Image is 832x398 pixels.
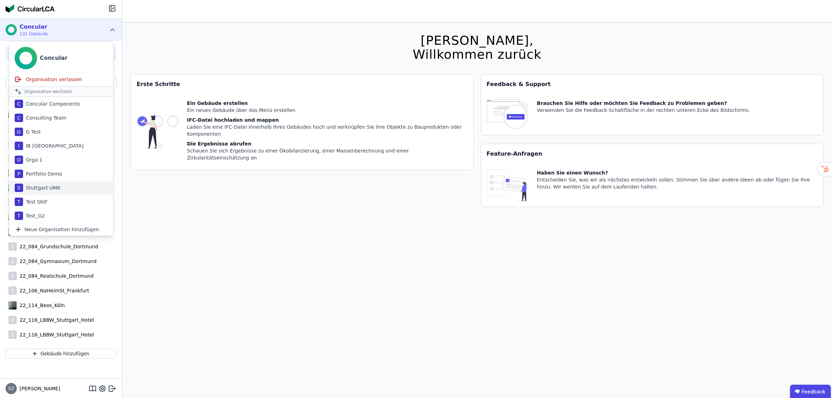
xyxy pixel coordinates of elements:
[6,4,55,13] img: Concular
[23,212,45,219] div: Test_G2
[487,100,529,129] img: feedback-icon-HCTs5lye.svg
[23,114,66,121] div: Consulting Team
[15,114,23,122] div: C
[9,86,113,97] div: Organisation wechseln
[20,31,48,37] span: 131 Gebäude
[6,24,17,35] img: Concular
[23,100,80,107] div: Concular Components
[8,212,17,223] img: 22_017_BRDV_Humboldthain_Berlin
[9,72,113,86] div: Organisation verlassen
[8,182,17,193] img: 21_060b_Hines_Am Eisbach 4-München
[8,198,17,207] div: 2
[17,272,94,279] div: 22_084_Realschule_Dortmund
[23,156,42,163] div: Orga 1
[8,226,17,237] img: 22_078_WeimerFraunhofer_Freiburg
[187,147,468,161] div: Schauen Sie sich Ergebnisse zu einer Ökobilanzierung, einer Massenberechnung und einer Zirkularit...
[6,349,116,358] button: Gebäude hinzufügen
[23,170,62,177] div: Portfolio Demo
[8,300,17,311] img: 22_114_Beos_Köln
[413,48,541,62] div: Willkommen zurück
[187,107,468,114] div: Ein neues Gebäude über das Menü erstellen
[8,154,17,163] div: 2
[23,184,60,191] div: Stuttgart UMK
[15,47,37,69] img: Concular
[8,140,17,148] div: 2
[187,116,468,123] div: IFC-Datei hochladen und mappen
[8,95,17,104] div: 0
[23,198,48,205] div: Test SKIF
[187,100,468,107] div: Ein Gebäude erstellen
[187,140,468,147] div: Die Ergebnisse abrufen
[17,385,60,392] span: [PERSON_NAME]
[8,331,17,339] div: 2
[8,316,17,324] div: 2
[8,272,17,280] div: 2
[131,74,473,94] div: Erste Schritte
[23,128,41,135] div: G Test
[481,74,824,94] div: Feedback & Support
[23,142,84,149] div: IB [GEOGRAPHIC_DATA]
[15,184,23,192] div: S
[15,198,23,206] div: T
[413,34,541,48] div: [PERSON_NAME],
[481,144,824,164] div: Feature-Anfragen
[15,128,23,136] div: G
[15,170,23,178] div: P
[487,169,529,201] img: feature_request_tile-UiXE1qGU.svg
[17,258,96,265] div: 22_084_Gymnasium_Dortmund
[17,302,65,309] div: 22_114_Beos_Köln
[8,257,17,265] div: 2
[15,212,23,220] div: T
[24,226,99,233] span: Neue Organisation hinzufügen
[8,386,14,391] span: GZ
[15,156,23,164] div: O
[8,286,17,295] div: 2
[537,176,818,190] div: Entscheiden Sie, was wir als nächstes entwickeln sollen. Stimmen Sie über andere Ideen ab oder fü...
[15,142,23,150] div: I
[537,107,750,114] div: Verwenden Sie die Feedback-Schaltfläche in der rechten unteren Ecke des Bildschirms.
[8,125,17,133] div: 2
[187,123,468,137] div: Laden Sie eine IFC-Datei innerhalb Ihres Gebäudes hoch und verknüpfen Sie ihre Objekte zu Bauprod...
[17,317,94,324] div: 22_116_LBBW_Stuttgart_Hotel
[20,23,48,31] div: Concular
[40,54,67,62] div: Concular
[15,100,23,108] div: C
[8,109,17,120] img: 182_Goldbeck_Eschborn
[8,242,17,251] div: 2
[137,100,179,164] img: getting_started_tile-DrF_GRSv.svg
[17,243,98,250] div: 22_084_Grundschule_Dortmund
[17,331,94,338] div: 22_116_LBBW_Stuttgart_Hotel
[8,168,17,179] img: 21_060a_Hines_Sedanger 5-München
[537,100,750,107] div: Brauchen Sie Hilfe oder möchten Sie Feedback zu Problemen geben?
[17,287,89,294] div: 22_106_NaHeimSt_Frankfurt
[537,169,818,176] div: Haben Sie einen Wunsch?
